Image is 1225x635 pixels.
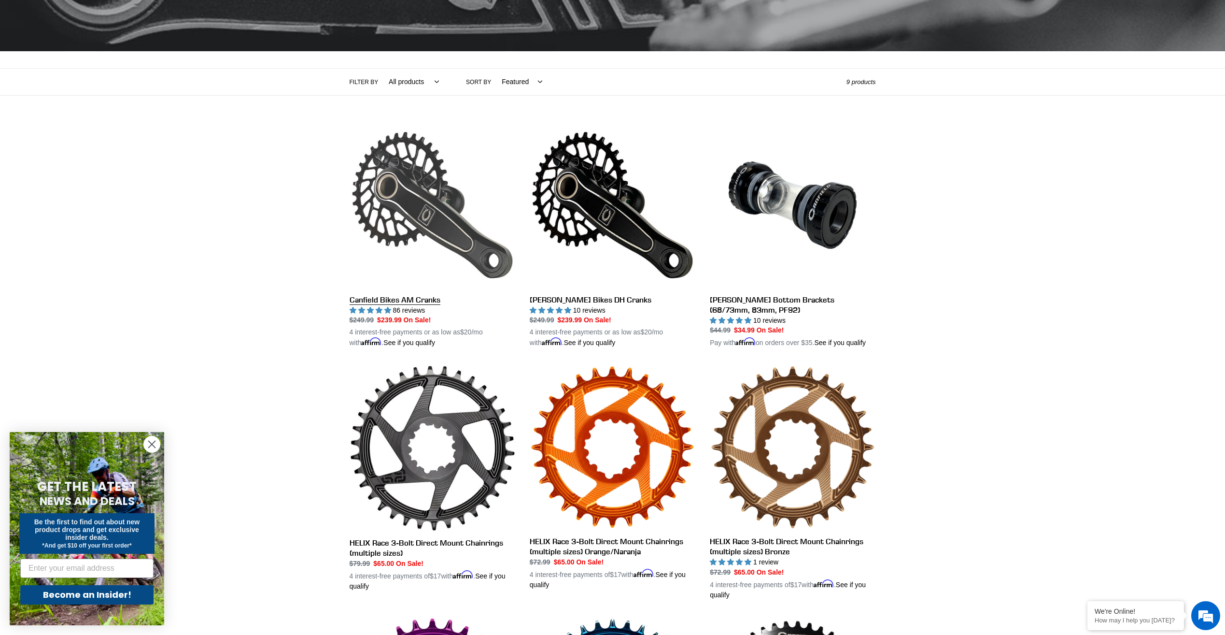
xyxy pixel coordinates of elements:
[37,478,137,495] span: GET THE LATEST
[11,53,25,68] div: Navigation go back
[1095,607,1177,615] div: We're Online!
[1095,617,1177,624] p: How may I help you today?
[56,122,133,219] span: We're online!
[20,585,154,605] button: Become an Insider!
[20,559,154,578] input: Enter your email address
[158,5,182,28] div: Minimize live chat window
[350,78,379,87] label: Filter by
[65,54,177,67] div: Chat with us now
[143,436,160,453] button: Close dialog
[42,542,131,549] span: *And get $10 off your first order*
[34,518,140,541] span: Be the first to find out about new product drops and get exclusive insider deals.
[466,78,491,87] label: Sort by
[5,264,184,298] textarea: Type your message and hit 'Enter'
[31,48,55,72] img: d_696896380_company_1647369064580_696896380
[846,78,876,86] span: 9 products
[40,493,135,509] span: NEWS AND DEALS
